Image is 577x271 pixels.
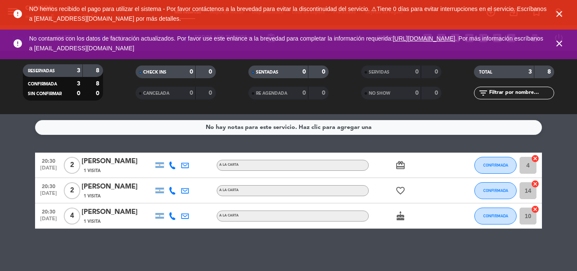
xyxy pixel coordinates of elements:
span: 20:30 [38,206,59,216]
div: [PERSON_NAME] [82,181,153,192]
span: 4 [64,208,80,224]
strong: 0 [415,69,419,75]
span: No contamos con los datos de facturación actualizados. Por favor use este enlance a la brevedad p... [29,35,543,52]
i: favorite_border [395,186,406,196]
span: 2 [64,182,80,199]
span: CONFIRMADA [28,82,57,86]
span: CONFIRMADA [483,163,508,167]
i: cancel [531,154,539,163]
strong: 0 [435,90,440,96]
strong: 0 [77,90,80,96]
button: CONFIRMADA [474,182,517,199]
span: CONFIRMADA [483,214,508,218]
div: No hay notas para este servicio. Haz clic para agregar una [206,123,372,132]
span: [DATE] [38,165,59,175]
a: . Por más información escríbanos a [EMAIL_ADDRESS][DOMAIN_NAME] [29,35,543,52]
span: NO hemos recibido el pago para utilizar el sistema - Por favor contáctenos a la brevedad para evi... [29,5,547,22]
strong: 3 [528,69,532,75]
span: [DATE] [38,216,59,226]
strong: 3 [77,68,80,74]
strong: 0 [302,90,306,96]
strong: 8 [96,68,101,74]
span: CANCELADA [143,91,169,96]
div: [PERSON_NAME] [82,156,153,167]
strong: 0 [322,69,327,75]
strong: 8 [547,69,553,75]
span: SERVIDAS [369,70,389,74]
a: [URL][DOMAIN_NAME] [393,35,455,42]
button: CONFIRMADA [474,208,517,224]
strong: 0 [190,69,193,75]
span: TOTAL [479,70,492,74]
i: error [13,38,23,49]
span: CONFIRMADA [483,188,508,193]
span: RESERVADAS [28,69,55,73]
span: CHECK INS [143,70,166,74]
i: close [554,9,564,19]
div: [PERSON_NAME] [82,207,153,218]
strong: 0 [302,69,306,75]
i: cancel [531,205,539,214]
strong: 0 [190,90,193,96]
i: close [554,38,564,49]
strong: 0 [415,90,419,96]
span: A LA CARTA [219,163,239,167]
i: error [13,9,23,19]
span: 1 Visita [84,167,101,174]
span: A LA CARTA [219,214,239,217]
span: RE AGENDADA [256,91,287,96]
span: [DATE] [38,191,59,200]
strong: 0 [435,69,440,75]
span: 20:30 [38,181,59,191]
button: CONFIRMADA [474,157,517,174]
input: Filtrar por nombre... [488,88,554,98]
i: cake [395,211,406,221]
span: NO SHOW [369,91,390,96]
i: card_giftcard [395,160,406,170]
strong: 0 [209,69,214,75]
strong: 0 [96,90,101,96]
i: cancel [531,180,539,188]
strong: 8 [96,81,101,87]
span: 1 Visita [84,193,101,200]
strong: 0 [209,90,214,96]
strong: 3 [77,81,80,87]
span: 20:30 [38,156,59,165]
span: A LA CARTA [219,189,239,192]
span: SIN CONFIRMAR [28,92,62,96]
span: SENTADAS [256,70,278,74]
i: filter_list [478,88,488,98]
span: 2 [64,157,80,174]
strong: 0 [322,90,327,96]
span: 1 Visita [84,218,101,225]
